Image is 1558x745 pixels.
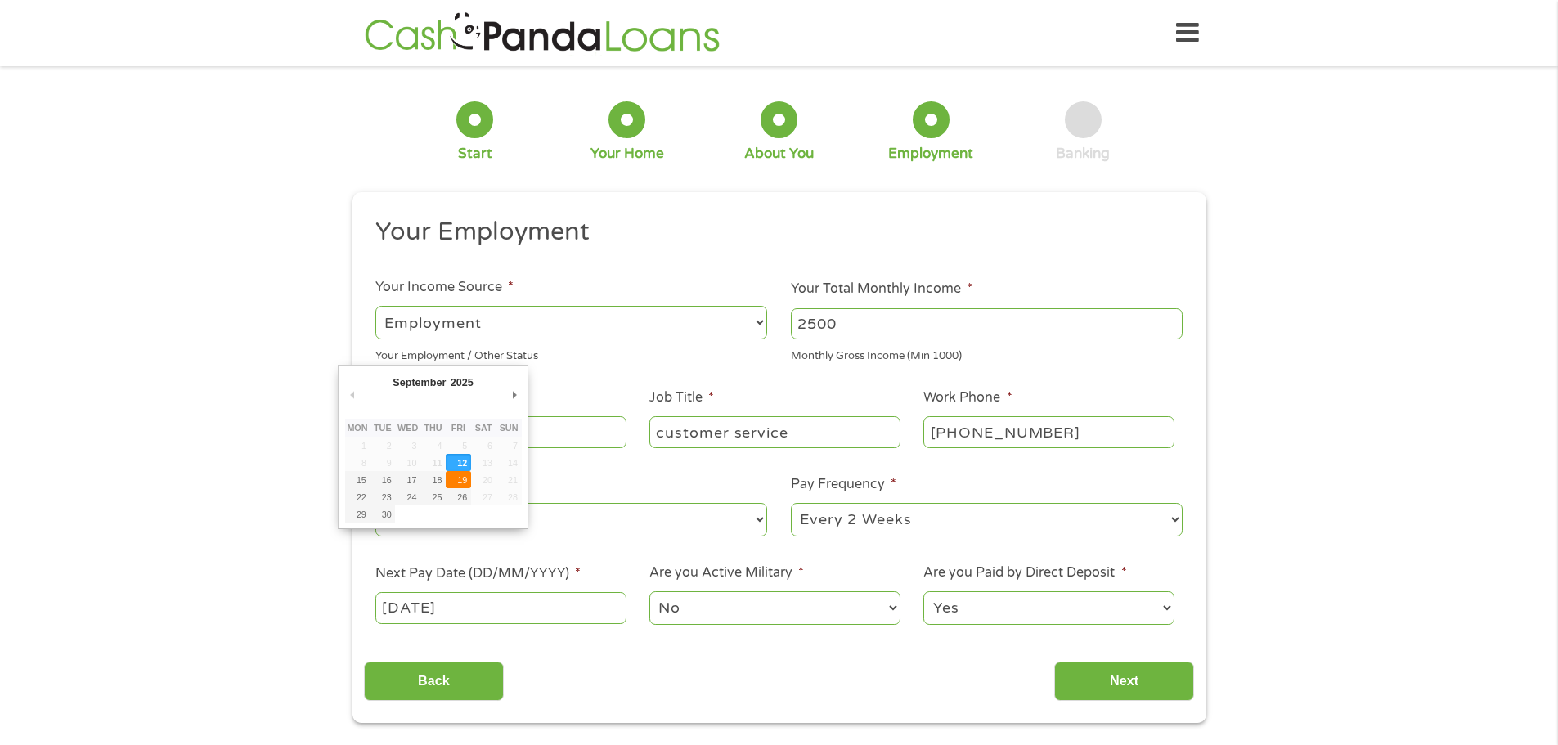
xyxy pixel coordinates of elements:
[375,592,626,623] input: Use the arrow keys to pick a date
[590,145,664,163] div: Your Home
[923,416,1174,447] input: (231) 754-4010
[923,389,1012,406] label: Work Phone
[791,280,972,298] label: Your Total Monthly Income
[446,454,471,471] button: 12
[375,216,1170,249] h2: Your Employment
[791,343,1183,365] div: Monthly Gross Income (Min 1000)
[397,423,418,433] abbr: Wednesday
[744,145,814,163] div: About You
[364,662,504,702] input: Back
[391,371,448,393] div: September
[888,145,973,163] div: Employment
[345,471,370,488] button: 15
[345,488,370,505] button: 22
[345,384,360,406] button: Previous Month
[500,423,519,433] abbr: Sunday
[448,371,475,393] div: 2025
[475,423,492,433] abbr: Saturday
[649,416,900,447] input: Cashier
[649,389,714,406] label: Job Title
[347,423,367,433] abbr: Monday
[451,423,465,433] abbr: Friday
[395,488,420,505] button: 24
[395,471,420,488] button: 17
[1054,662,1194,702] input: Next
[507,384,522,406] button: Next Month
[446,471,471,488] button: 19
[370,471,395,488] button: 16
[458,145,492,163] div: Start
[360,10,725,56] img: GetLoanNow Logo
[649,564,804,581] label: Are you Active Military
[375,343,767,365] div: Your Employment / Other Status
[375,279,514,296] label: Your Income Source
[370,505,395,523] button: 30
[923,564,1126,581] label: Are you Paid by Direct Deposit
[374,423,392,433] abbr: Tuesday
[370,488,395,505] button: 23
[791,476,896,493] label: Pay Frequency
[791,308,1183,339] input: 1800
[375,565,581,582] label: Next Pay Date (DD/MM/YYYY)
[420,488,446,505] button: 25
[1056,145,1110,163] div: Banking
[345,505,370,523] button: 29
[446,488,471,505] button: 26
[424,423,442,433] abbr: Thursday
[420,471,446,488] button: 18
